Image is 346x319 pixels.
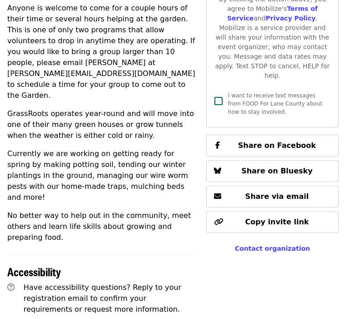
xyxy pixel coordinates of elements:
[206,135,339,157] button: Share on Facebook
[266,15,316,22] a: Privacy Policy
[7,149,195,203] p: Currently we are working on getting ready for spring by making potting soil, tending our winter p...
[245,192,309,201] span: Share via email
[238,142,316,150] span: Share on Facebook
[7,264,61,280] span: Accessibility
[7,109,195,142] p: GrassRoots operates year-round and will move into one of their many green houses or grow tunnels ...
[227,5,318,22] a: Terms of Service
[206,161,339,182] button: Share on Bluesky
[245,218,309,227] span: Copy invite link
[7,3,195,101] p: Anyone is welcome to come for a couple hours of their time or several hours helping at the garden...
[235,245,310,253] a: Contact organization
[206,186,339,208] button: Share via email
[228,93,322,116] span: I want to receive text messages from FOOD For Lane County about how to stay involved.
[7,211,195,243] p: No better way to help out in the community, meet others and learn life skills about growing and p...
[7,284,15,292] i: question-circle icon
[24,284,181,314] span: Have accessibility questions? Reply to your registration email to confirm your requirements or re...
[206,212,339,233] button: Copy invite link
[241,167,313,176] span: Share on Bluesky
